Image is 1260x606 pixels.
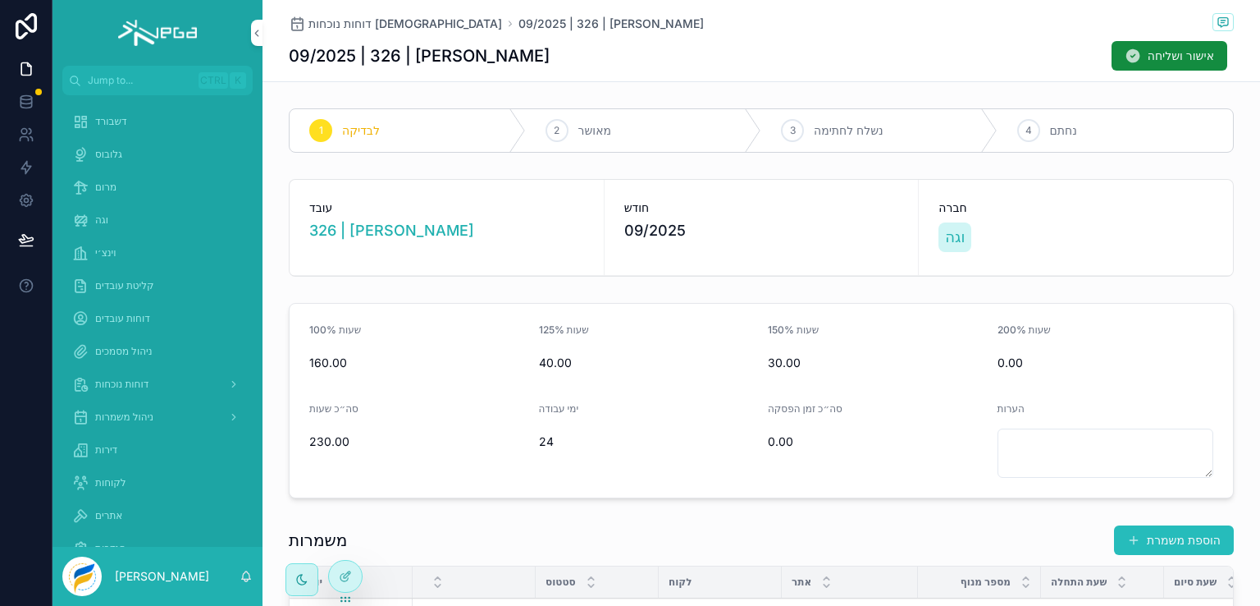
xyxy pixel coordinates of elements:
[792,576,811,589] span: אתר
[62,107,253,136] a: דשבורד
[88,74,192,87] span: Jump to...
[539,355,756,371] span: 40.00
[539,434,756,450] span: 24
[199,72,228,89] span: Ctrl
[997,402,1025,415] span: הערות
[95,378,148,391] span: דוחות נוכחות
[52,95,262,547] div: scrollable content
[938,223,971,252] a: וגה
[997,355,1214,371] span: 0.00
[945,226,965,249] span: וגה
[1148,48,1214,64] span: אישור ושליחה
[814,122,883,139] span: נשלח לחתימה
[62,304,253,333] a: דוחות עובדים
[62,337,253,366] a: ניהול מסמכים
[95,476,126,489] span: לקוחות
[95,411,153,424] span: ניהול משמרות
[539,402,579,415] span: ימי עבודה
[62,435,253,465] a: דירות
[1174,576,1217,589] span: שעת סיום
[115,568,209,585] p: [PERSON_NAME]
[95,312,150,325] span: דוחות עובדים
[95,279,154,292] span: קליטת עובדים
[309,434,526,450] span: 230.00
[1025,124,1032,137] span: 4
[95,181,116,194] span: מרום
[95,345,153,358] span: ניהול מסמכים
[62,534,253,563] a: הגדרות
[309,324,361,336] span: שעות 100%
[1051,576,1107,589] span: שעת התחלה
[669,576,692,589] span: לקוח
[768,324,819,336] span: שעות 150%
[546,576,576,589] span: סטטוס
[554,124,559,137] span: 2
[518,16,704,32] a: 09/2025 | 326 | [PERSON_NAME]
[95,542,126,555] span: הגדרות
[62,172,253,202] a: מרום
[62,370,253,399] a: דוחות נוכחות
[309,402,358,415] span: סה״כ שעות
[231,74,244,87] span: K
[997,324,1051,336] span: שעות 200%
[95,246,116,259] span: וינצ׳י
[1112,41,1227,71] button: אישור ושליחה
[624,219,899,242] span: 09/2025
[95,509,122,522] span: אתרים
[1050,122,1077,139] span: נחתם
[1114,526,1234,555] button: הוספת משמרת
[95,443,117,457] span: דירות
[62,501,253,530] a: אתרים
[95,148,122,161] span: גלובוס
[289,16,502,32] a: דוחות נוכחות [DEMOGRAPHIC_DATA]
[309,200,584,216] span: עובד
[62,205,253,235] a: וגה
[790,124,796,137] span: 3
[578,122,612,139] span: מאושר
[768,434,984,450] span: 0.00
[95,213,108,227] span: וגה
[309,219,474,242] a: 326 | [PERSON_NAME]
[289,44,550,67] h1: 09/2025 | 326 | [PERSON_NAME]
[768,402,842,415] span: סה״כ זמן הפסקה
[62,66,253,95] button: Jump to...CtrlK
[62,140,253,169] a: גלובוס
[961,576,1011,589] span: מספר מנוף
[62,271,253,301] a: קליטת עובדים
[289,529,347,552] h1: משמרות
[319,124,323,137] span: 1
[539,324,589,336] span: שעות 125%
[62,402,253,432] a: ניהול משמרות
[624,200,899,216] span: חודש
[308,16,502,32] span: דוחות נוכחות [DEMOGRAPHIC_DATA]
[62,238,253,268] a: וינצ׳י
[768,355,984,371] span: 30.00
[118,20,196,46] img: App logo
[95,115,127,128] span: דשבורד
[938,200,1213,216] span: חברה
[309,355,526,371] span: 160.00
[62,468,253,498] a: לקוחות
[342,122,380,139] span: לבדיקה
